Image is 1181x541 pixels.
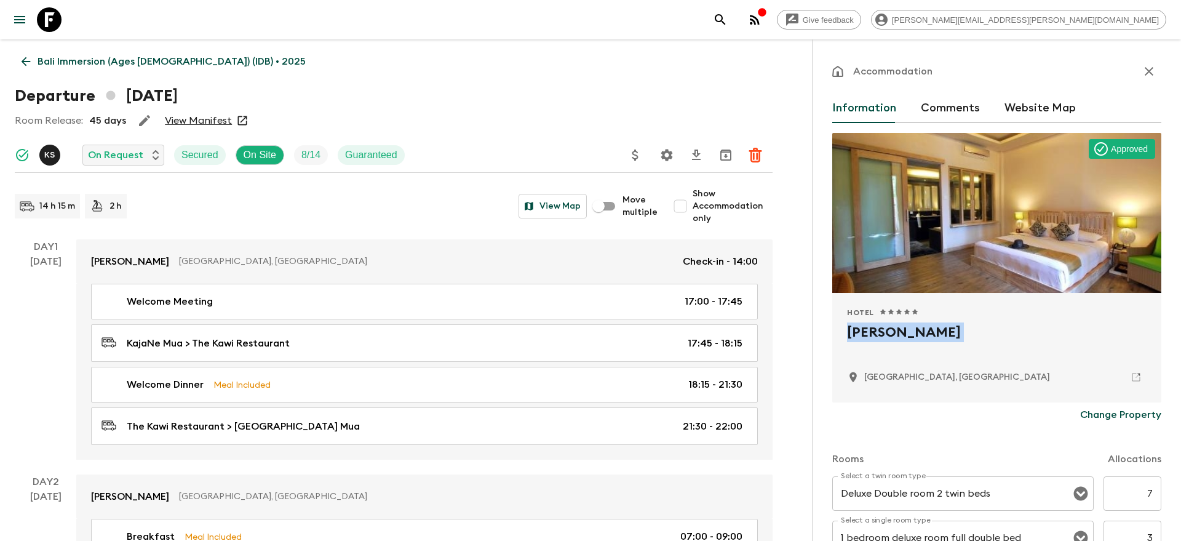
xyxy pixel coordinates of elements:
[244,148,276,162] p: On Site
[15,239,76,254] p: Day 1
[688,377,742,392] p: 18:15 - 21:30
[654,143,679,167] button: Settings
[683,419,742,434] p: 21:30 - 22:00
[179,491,748,503] p: [GEOGRAPHIC_DATA], [GEOGRAPHIC_DATA]
[743,143,768,167] button: Delete
[623,143,648,167] button: Update Price, Early Bird Discount and Costs
[864,371,1050,383] p: Bali, Indonesia
[1080,403,1161,427] button: Change Property
[127,294,213,309] p: Welcome Meeting
[301,148,320,162] p: 8 / 14
[853,64,932,79] p: Accommodation
[1072,485,1089,502] button: Open
[685,294,742,309] p: 17:00 - 17:45
[832,452,864,467] p: Rooms
[847,323,1147,362] h2: [PERSON_NAME]
[30,254,62,460] div: [DATE]
[15,113,83,128] p: Room Release:
[1111,143,1148,155] p: Approved
[89,113,126,128] p: 45 days
[127,377,204,392] p: Welcome Dinner
[39,148,63,158] span: Ketut Sunarka
[622,194,658,218] span: Move multiple
[38,54,306,69] p: Bali Immersion (Ages [DEMOGRAPHIC_DATA]) (IDB) • 2025
[294,145,328,165] div: Trip Fill
[841,471,926,481] label: Select a twin room type
[91,407,758,445] a: The Kawi Restaurant > [GEOGRAPHIC_DATA] Mua21:30 - 22:00
[688,336,742,351] p: 17:45 - 18:15
[777,10,861,30] a: Give feedback
[39,145,63,166] button: KS
[174,145,226,165] div: Secured
[76,239,773,284] a: [PERSON_NAME][GEOGRAPHIC_DATA], [GEOGRAPHIC_DATA]Check-in - 14:00
[165,114,232,127] a: View Manifest
[109,200,122,212] p: 2 h
[684,143,709,167] button: Download CSV
[15,148,30,162] svg: Synced Successfully
[708,7,733,32] button: search adventures
[91,489,169,504] p: [PERSON_NAME]
[714,143,738,167] button: Archive (Completed, Cancelled or Unsynced Departures only)
[91,324,758,362] a: KajaNe Mua > The Kawi Restaurant17:45 - 18:15
[91,254,169,269] p: [PERSON_NAME]
[15,475,76,489] p: Day 2
[683,254,758,269] p: Check-in - 14:00
[885,15,1166,25] span: [PERSON_NAME][EMAIL_ADDRESS][PERSON_NAME][DOMAIN_NAME]
[847,308,874,318] span: Hotel
[519,194,587,218] button: View Map
[179,255,673,268] p: [GEOGRAPHIC_DATA], [GEOGRAPHIC_DATA]
[1108,452,1161,467] p: Allocations
[76,475,773,519] a: [PERSON_NAME][GEOGRAPHIC_DATA], [GEOGRAPHIC_DATA]
[871,10,1166,30] div: [PERSON_NAME][EMAIL_ADDRESS][PERSON_NAME][DOMAIN_NAME]
[127,419,360,434] p: The Kawi Restaurant > [GEOGRAPHIC_DATA] Mua
[15,49,312,74] a: Bali Immersion (Ages [DEMOGRAPHIC_DATA]) (IDB) • 2025
[693,188,773,225] span: Show Accommodation only
[91,284,758,319] a: Welcome Meeting17:00 - 17:45
[44,150,55,160] p: K S
[832,94,896,123] button: Information
[832,133,1161,293] div: Photo of Kajane Mua
[39,200,75,212] p: 14 h 15 m
[213,378,271,391] p: Meal Included
[15,84,178,108] h1: Departure [DATE]
[796,15,861,25] span: Give feedback
[236,145,284,165] div: On Site
[88,148,143,162] p: On Request
[127,336,290,351] p: KajaNe Mua > The Kawi Restaurant
[1004,94,1076,123] button: Website Map
[7,7,32,32] button: menu
[181,148,218,162] p: Secured
[841,515,931,526] label: Select a single room type
[91,367,758,403] a: Welcome DinnerMeal Included18:15 - 21:30
[921,94,980,123] button: Comments
[1080,407,1161,422] p: Change Property
[345,148,397,162] p: Guaranteed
